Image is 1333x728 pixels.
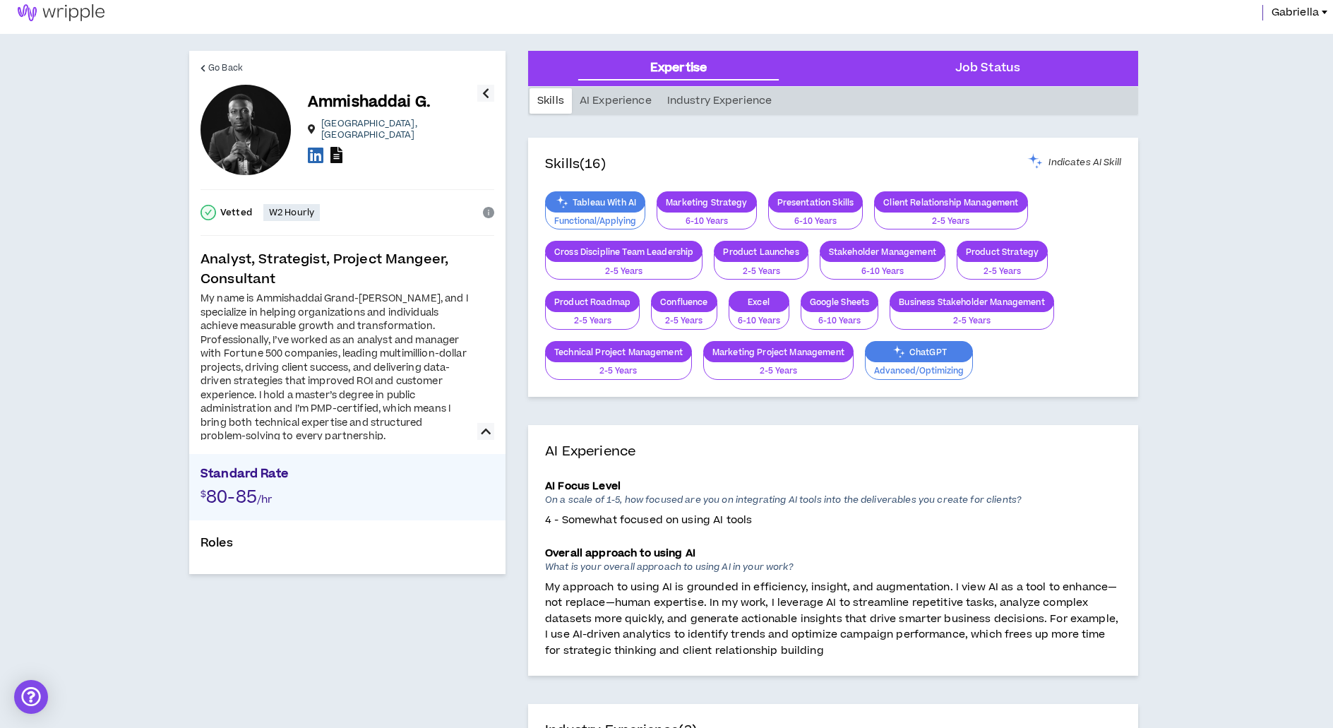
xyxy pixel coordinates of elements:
p: AI Focus Level [545,479,1121,494]
button: 2-5 Years [651,303,717,330]
div: Ammishaddai G. [201,85,291,175]
div: Industry Experience [659,88,780,114]
p: My approach to using AI is grounded in efficiency, insight, and augmentation. I view AI as a tool... [545,580,1121,659]
span: info-circle [483,207,494,218]
p: 2-5 Years [554,315,630,328]
button: Functional/Applying [545,203,645,230]
p: 4 - Somewhat focused on using AI tools [545,513,1121,528]
p: Analyst, Strategist, Project Mangeer, Consultant [201,250,494,290]
button: 6-10 Years [820,253,945,280]
p: Google Sheets [801,297,878,307]
p: What is your overall approach to using AI in your work? [545,561,1121,580]
p: Marketing Project Management [704,347,853,357]
button: 2-5 Years [890,303,1053,330]
p: On a scale of 1-5, how focused are you on integrating AI tools into the deliverables you create f... [545,494,1121,513]
p: 2-5 Years [966,265,1039,278]
p: 6-10 Years [829,265,936,278]
button: 6-10 Years [801,303,879,330]
p: Product Roadmap [546,297,639,307]
span: /hr [257,492,272,507]
p: Vetted [220,207,252,218]
button: 6-10 Years [768,203,863,230]
span: Gabriella [1272,5,1319,20]
div: Job Status [955,59,1020,78]
p: Advanced/Optimizing [874,365,964,378]
p: Client Relationship Management [875,197,1027,208]
div: Expertise [650,59,707,78]
p: Roles [201,535,494,557]
p: 2-5 Years [883,215,1018,228]
button: 2-5 Years [703,353,854,380]
p: Marketing Strategy [657,197,756,208]
p: Confluence [652,297,716,307]
button: 2-5 Years [714,253,808,280]
p: Functional/Applying [554,215,636,228]
p: 6-10 Years [810,315,870,328]
button: 6-10 Years [657,203,757,230]
p: Tableau With AI [546,197,645,208]
button: 2-5 Years [545,253,703,280]
p: Presentation Skills [769,197,863,208]
button: 2-5 Years [545,303,640,330]
p: 2-5 Years [723,265,799,278]
button: 6-10 Years [729,303,789,330]
h4: Skills (16) [545,155,606,174]
p: Cross Discipline Team Leadership [546,246,702,257]
p: 2-5 Years [712,365,844,378]
p: Excel [729,297,789,307]
div: Open Intercom Messenger [14,680,48,714]
p: 6-10 Years [666,215,748,228]
p: Business Stakeholder Management [890,297,1053,307]
button: Advanced/Optimizing [865,353,973,380]
div: My name is Ammishaddai Grand-[PERSON_NAME], and I specialize in helping organizations and individ... [201,292,469,444]
h4: AI Experience [545,442,1121,462]
p: Standard Rate [201,465,494,487]
p: 2-5 Years [899,315,1044,328]
a: Go Back [201,51,243,85]
p: W2 Hourly [269,207,314,218]
span: 80-85 [206,485,257,510]
p: [GEOGRAPHIC_DATA] , [GEOGRAPHIC_DATA] [321,118,477,141]
p: Product Launches [715,246,807,257]
p: 2-5 Years [660,315,707,328]
p: Overall approach to using AI [545,546,1121,561]
p: 6-10 Years [777,215,854,228]
p: Product Strategy [957,246,1047,257]
p: 2-5 Years [554,265,693,278]
p: Ammishaddai G. [308,93,431,112]
button: 2-5 Years [545,353,692,380]
div: Skills [530,88,572,114]
span: Go Back [208,61,243,75]
button: 2-5 Years [874,203,1027,230]
p: ChatGPT [866,347,972,357]
span: check-circle [201,205,216,220]
button: 2-5 Years [957,253,1048,280]
span: Indicates AI Skill [1048,157,1121,168]
span: $ [201,488,206,501]
div: AI Experience [572,88,659,114]
p: 2-5 Years [554,365,683,378]
p: Stakeholder Management [820,246,945,257]
p: 6-10 Years [738,315,780,328]
p: Technical Project Management [546,347,691,357]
